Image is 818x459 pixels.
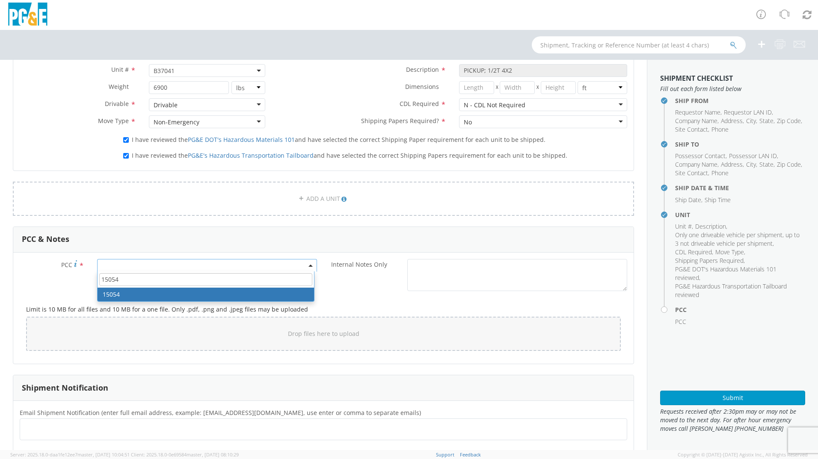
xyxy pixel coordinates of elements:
[541,81,576,94] input: Height
[660,74,733,83] strong: Shipment Checklist
[331,260,387,268] span: Internal Notes Only
[759,160,774,168] span: State
[724,108,772,116] span: Requestor LAN ID
[675,160,719,169] li: ,
[675,125,708,133] span: Site Contact
[13,182,634,216] a: ADD A UNIT
[715,248,744,256] span: Move Type
[132,135,545,144] span: I have reviewed the and have selected the correct Shipping Paper requirement for each unit to be ...
[660,85,805,93] span: Fill out each form listed below
[675,231,800,247] span: Only one driveable vehicle per shipment, up to 3 not driveable vehicle per shipment
[131,451,239,458] span: Client: 2025.18.0-0e69584
[724,108,773,117] li: ,
[660,407,805,433] span: Requests received after 2:30pm may or may not be moved to the next day. For after hour emergency ...
[729,152,777,160] span: Possessor LAN ID
[721,117,744,125] li: ,
[675,185,805,191] h4: Ship Date & Time
[188,151,314,159] a: PG&E's Hazardous Transportation Tailboard
[400,100,439,108] span: CDL Required
[675,141,805,147] h4: Ship To
[460,451,481,458] a: Feedback
[675,318,686,326] span: PCC
[532,36,746,53] input: Shipment, Tracking or Reference Number (at least 4 chars)
[675,222,692,230] span: Unit #
[746,160,756,168] span: City
[154,118,199,127] div: Non-Emergency
[111,65,129,74] span: Unit #
[187,451,239,458] span: master, [DATE] 08:10:29
[759,117,775,125] li: ,
[675,212,805,218] h4: Unit
[777,160,802,169] li: ,
[98,288,314,301] li: 15054
[715,248,745,256] li: ,
[20,409,421,417] span: Email Shipment Notification (enter full email address, example: jdoe01@agistix.com, use enter or ...
[777,160,801,168] span: Zip Code
[535,81,541,94] span: X
[109,82,129,91] span: Weight
[405,82,439,91] span: Dimensions
[675,97,805,104] h4: Ship From
[675,256,745,265] li: ,
[464,101,525,109] div: N - CDL Not Required
[154,101,178,109] div: Drivable
[675,160,717,168] span: Company Name
[464,118,472,127] div: No
[675,222,693,231] li: ,
[149,64,265,77] span: B37041
[675,108,720,116] span: Requestor Name
[678,451,808,458] span: Copyright © [DATE]-[DATE] Agistix Inc., All Rights Reserved
[188,135,295,144] a: PG&E DOT's Hazardous Materials 101
[459,81,494,94] input: Length
[105,100,129,108] span: Drivable
[759,117,774,125] span: State
[154,67,261,75] span: B37041
[675,108,722,117] li: ,
[675,248,713,256] li: ,
[6,3,49,28] img: pge-logo-06675f144f4cfa6a6814.png
[675,117,717,125] span: Company Name
[77,451,130,458] span: master, [DATE] 10:04:51
[675,152,727,160] li: ,
[695,222,726,230] span: Description
[361,117,439,125] span: Shipping Papers Required?
[675,152,726,160] span: Possessor Contact
[675,169,708,177] span: Site Contact
[123,137,129,143] input: I have reviewed thePG&E DOT's Hazardous Materials 101and have selected the correct Shipping Paper...
[10,451,130,458] span: Server: 2025.18.0-daa1fe12ee7
[675,169,709,177] li: ,
[675,125,709,134] li: ,
[436,451,454,458] a: Support
[777,117,802,125] li: ,
[675,306,805,313] h4: PCC
[675,256,744,265] span: Shipping Papers Required
[675,248,712,256] span: CDL Required
[746,117,756,125] span: City
[132,151,567,159] span: I have reviewed the and have selected the correct Shipping Papers requirement for each unit to be...
[22,235,69,244] h3: PCC & Notes
[22,384,108,392] h3: Shipment Notification
[721,160,744,169] li: ,
[288,330,359,338] span: Drop files here to upload
[406,65,439,74] span: Description
[61,261,72,269] span: PCC
[721,117,743,125] span: Address
[675,196,702,204] li: ,
[746,117,757,125] li: ,
[721,160,743,168] span: Address
[695,222,727,231] li: ,
[705,196,731,204] span: Ship Time
[675,231,803,248] li: ,
[746,160,757,169] li: ,
[675,196,701,204] span: Ship Date
[675,265,777,282] span: PG&E DOT's Hazardous Materials 101 reviewed
[711,169,729,177] span: Phone
[711,125,729,133] span: Phone
[26,306,621,312] h5: Limit is 10 MB for all files and 10 MB for a one file. Only .pdf, .png and .jpeg files may be upl...
[500,81,535,94] input: Width
[675,265,803,282] li: ,
[675,282,787,299] span: PG&E Hazardous Transportation Tailboard reviewed
[675,117,719,125] li: ,
[759,160,775,169] li: ,
[494,81,500,94] span: X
